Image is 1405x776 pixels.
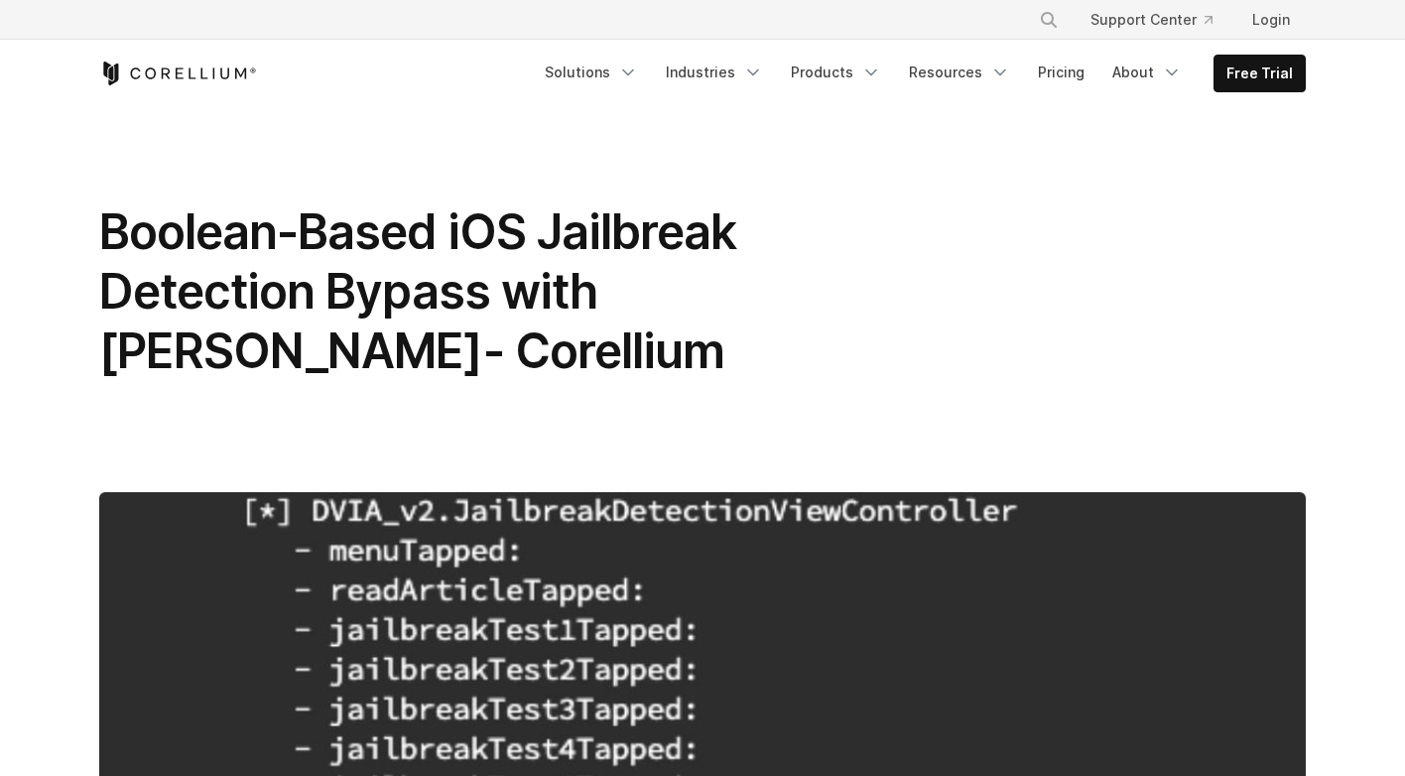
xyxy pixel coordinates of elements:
[1214,56,1305,91] a: Free Trial
[897,55,1022,90] a: Resources
[1100,55,1194,90] a: About
[1075,2,1228,38] a: Support Center
[779,55,893,90] a: Products
[654,55,775,90] a: Industries
[1031,2,1067,38] button: Search
[99,62,257,85] a: Corellium Home
[533,55,1306,92] div: Navigation Menu
[533,55,650,90] a: Solutions
[1236,2,1306,38] a: Login
[1015,2,1306,38] div: Navigation Menu
[1026,55,1096,90] a: Pricing
[99,202,736,380] span: Boolean-Based iOS Jailbreak Detection Bypass with [PERSON_NAME]- Corellium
